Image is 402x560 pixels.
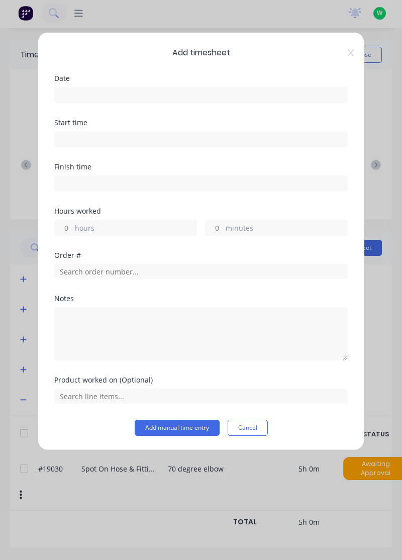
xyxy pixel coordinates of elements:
[54,75,348,82] div: Date
[55,220,72,235] input: 0
[135,420,220,436] button: Add manual time entry
[75,223,196,235] label: hours
[54,208,348,215] div: Hours worked
[54,295,348,302] div: Notes
[54,163,348,170] div: Finish time
[54,119,348,126] div: Start time
[54,377,348,384] div: Product worked on (Optional)
[54,47,348,59] span: Add timesheet
[54,252,348,259] div: Order #
[228,420,268,436] button: Cancel
[54,264,348,279] input: Search order number...
[206,220,223,235] input: 0
[54,389,348,404] input: Search line items...
[226,223,347,235] label: minutes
